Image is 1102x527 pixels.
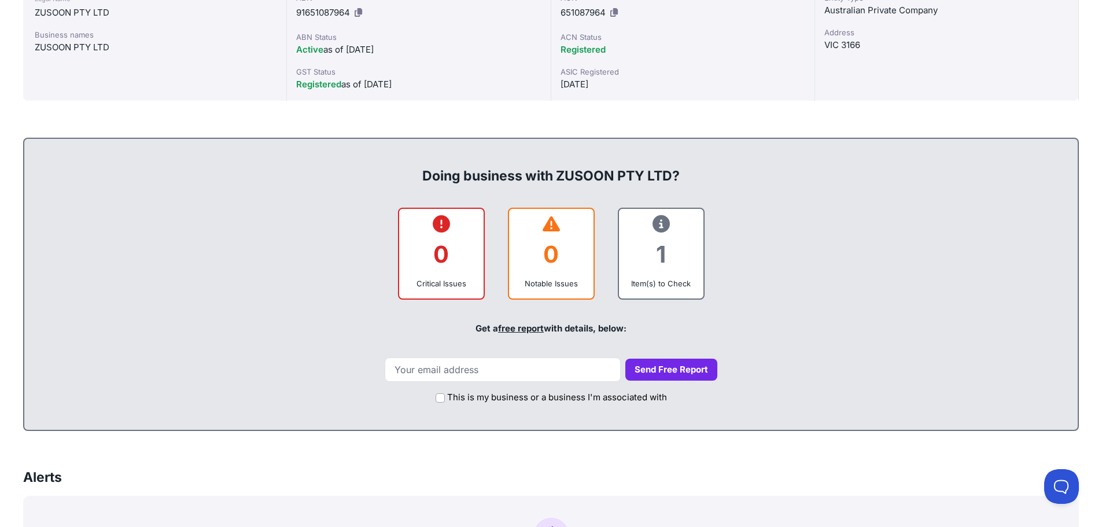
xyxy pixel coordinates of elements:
div: [DATE] [561,78,805,91]
div: Address [824,27,1069,38]
div: 1 [628,231,694,278]
span: Active [296,44,323,55]
span: Registered [296,79,341,90]
div: ACN Status [561,31,805,43]
a: free report [498,323,544,334]
span: 651087964 [561,7,606,18]
div: as of [DATE] [296,43,541,57]
div: ZUSOON PTY LTD [35,6,275,20]
div: as of [DATE] [296,78,541,91]
div: Doing business with ZUSOON PTY LTD? [36,148,1066,185]
div: ZUSOON PTY LTD [35,40,275,54]
div: Item(s) to Check [628,278,694,289]
span: Get a with details, below: [476,323,626,334]
div: Business names [35,29,275,40]
h3: Alerts [23,468,62,487]
span: Registered [561,44,606,55]
div: Notable Issues [518,278,584,289]
button: Send Free Report [625,359,717,381]
iframe: Toggle Customer Support [1044,469,1079,504]
div: 0 [408,231,474,278]
div: GST Status [296,66,541,78]
input: Your email address [385,358,621,382]
div: ASIC Registered [561,66,805,78]
div: VIC 3166 [824,38,1069,52]
div: ABN Status [296,31,541,43]
label: This is my business or a business I'm associated with [447,391,667,404]
div: 0 [518,231,584,278]
div: Critical Issues [408,278,474,289]
span: 91651087964 [296,7,350,18]
div: Australian Private Company [824,3,1069,17]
